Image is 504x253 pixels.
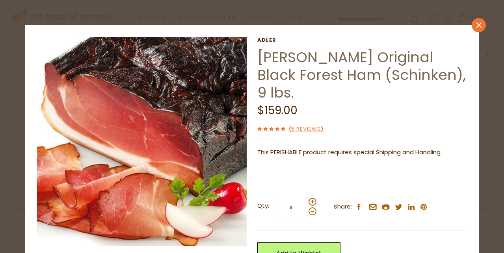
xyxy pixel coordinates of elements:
a: 5 Reviews [291,125,321,133]
span: Share: [334,202,352,212]
img: Adler Original Black Forest Ham (Schinken), 9 lbs. [37,37,247,246]
a: Adler [257,37,467,43]
a: [PERSON_NAME] Original Black Forest Ham (Schinken), 9 lbs. [257,47,466,103]
span: ( ) [289,125,323,133]
li: We will ship this product in heat-protective packaging and ice. [265,163,467,173]
p: This PERISHABLE product requires special Shipping and Handling [257,148,467,157]
input: Qty: [275,197,307,218]
span: $159.00 [257,103,298,118]
strong: Qty: [257,201,269,211]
